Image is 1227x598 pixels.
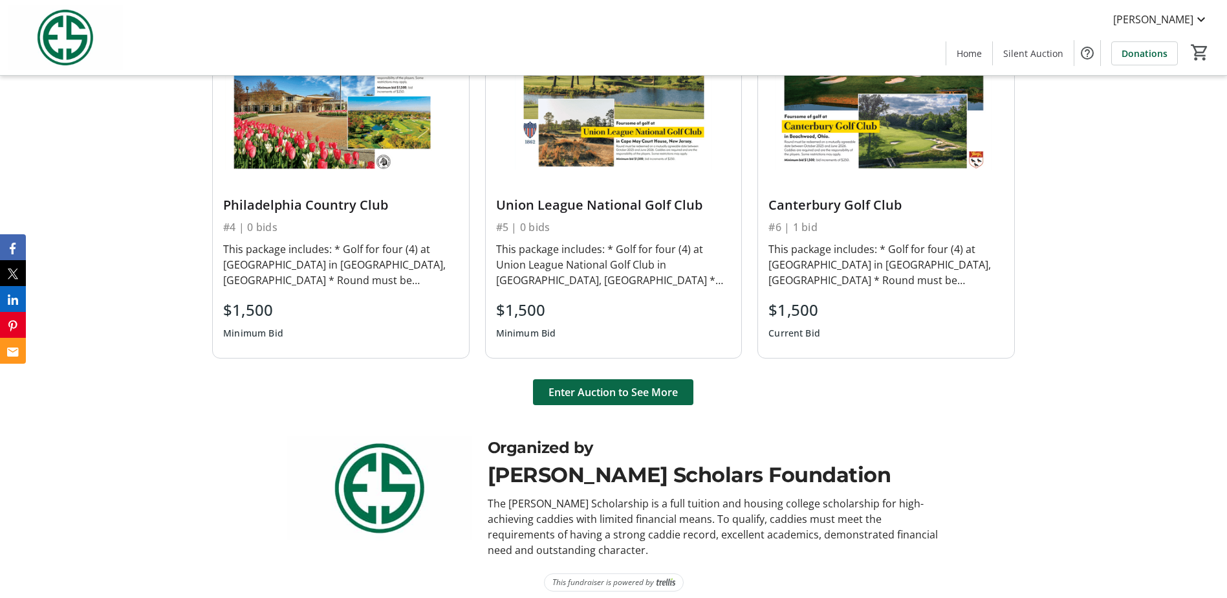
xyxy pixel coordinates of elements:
[223,298,283,322] div: $1,500
[496,218,732,236] div: #5 | 0 bids
[552,577,654,588] span: This fundraiser is powered by
[1122,47,1167,60] span: Donations
[496,298,556,322] div: $1,500
[223,241,459,288] div: This package includes: * Golf for four (4) at [GEOGRAPHIC_DATA] in [GEOGRAPHIC_DATA], [GEOGRAPHIC...
[223,197,459,213] div: Philadelphia Country Club
[768,218,1004,236] div: #6 | 1 bid
[488,436,940,460] div: Organized by
[486,26,742,170] img: Union League National Golf Club
[8,5,123,70] img: Evans Scholars Foundation's Logo
[1003,47,1063,60] span: Silent Auction
[993,41,1074,65] a: Silent Auction
[488,496,940,558] div: The [PERSON_NAME] Scholarship is a full tuition and housing college scholarship for high-achievin...
[533,379,693,405] button: Enter Auction to See More
[1074,40,1100,66] button: Help
[946,41,992,65] a: Home
[768,241,1004,288] div: This package includes: * Golf for four (4) at [GEOGRAPHIC_DATA] in [GEOGRAPHIC_DATA], [GEOGRAPHIC...
[213,26,469,170] img: Philadelphia Country Club
[1188,41,1211,64] button: Cart
[496,197,732,213] div: Union League National Golf Club
[496,322,556,345] div: Minimum Bid
[223,322,283,345] div: Minimum Bid
[223,218,459,236] div: #4 | 0 bids
[548,384,678,400] span: Enter Auction to See More
[1113,12,1193,27] span: [PERSON_NAME]
[496,241,732,288] div: This package includes: * Golf for four (4) at Union League National Golf Club in [GEOGRAPHIC_DATA...
[1111,41,1178,65] a: Donations
[287,436,472,540] img: Evans Scholars Foundation logo
[768,322,820,345] div: Current Bid
[957,47,982,60] span: Home
[657,578,675,587] img: Trellis Logo
[1103,9,1219,30] button: [PERSON_NAME]
[768,298,820,322] div: $1,500
[768,197,1004,213] div: Canterbury Golf Club
[488,460,940,491] div: [PERSON_NAME] Scholars Foundation
[758,26,1014,170] img: Canterbury Golf Club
